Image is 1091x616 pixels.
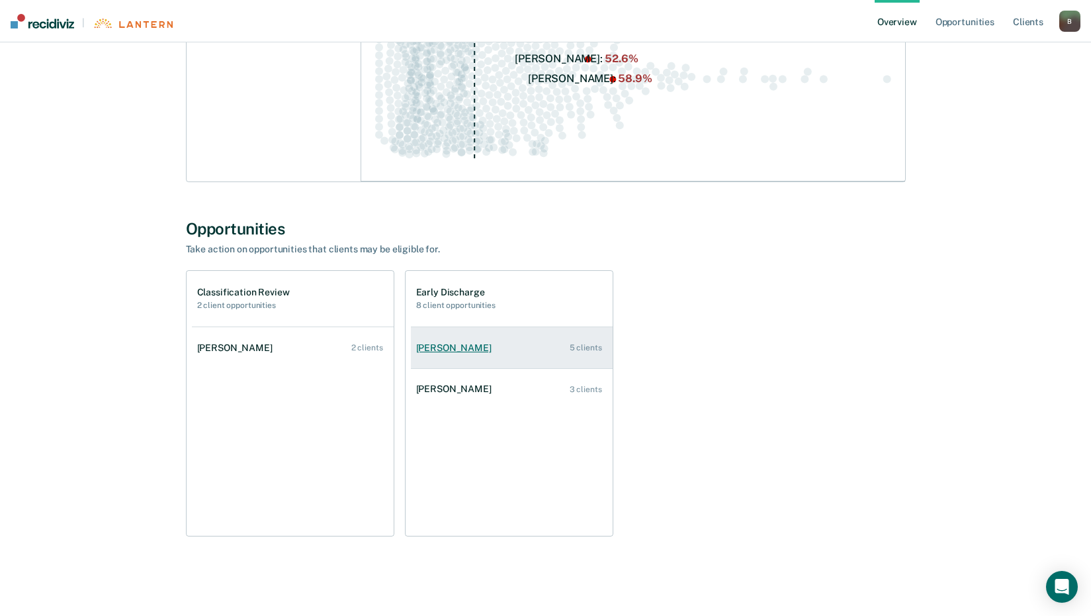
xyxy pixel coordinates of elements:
[416,287,496,298] h1: Early Discharge
[351,343,383,352] div: 2 clients
[197,301,290,310] h2: 2 client opportunities
[570,343,602,352] div: 5 clients
[197,342,278,354] div: [PERSON_NAME]
[197,287,290,298] h1: Classification Review
[1059,11,1080,32] button: B
[74,17,93,28] span: |
[186,219,906,238] div: Opportunities
[11,14,173,28] a: |
[416,301,496,310] h2: 8 client opportunities
[186,244,649,255] div: Take action on opportunities that clients may be eligible for.
[1046,571,1078,603] div: Open Intercom Messenger
[411,370,613,408] a: [PERSON_NAME] 3 clients
[570,385,602,394] div: 3 clients
[411,329,613,367] a: [PERSON_NAME] 5 clients
[11,14,74,28] img: Recidiviz
[416,342,497,354] div: [PERSON_NAME]
[416,384,497,395] div: [PERSON_NAME]
[192,329,394,367] a: [PERSON_NAME] 2 clients
[93,19,173,28] img: Lantern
